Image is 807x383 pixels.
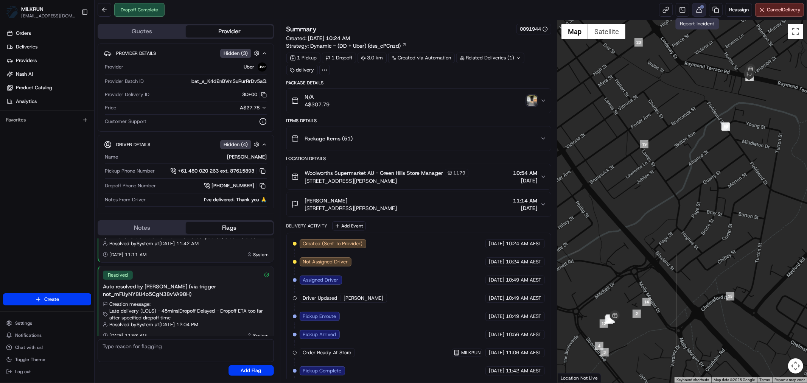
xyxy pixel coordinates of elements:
[388,53,455,63] div: Created via Automation
[506,367,541,374] span: 11:42 AM AEST
[774,378,805,382] a: Report a map error
[3,3,78,21] button: MILKRUNMILKRUN[EMAIL_ADDRESS][DOMAIN_NAME]
[109,252,146,258] span: [DATE] 11:11 AM
[634,38,643,47] div: 20
[759,378,770,382] a: Terms (opens in new tab)
[303,349,351,356] span: Order Ready At Store
[714,378,755,382] span: Map data ©2025 Google
[286,34,350,42] span: Created:
[3,54,94,67] a: Providers
[721,122,729,130] div: 18
[506,313,541,320] span: 10:49 AM AEST
[286,42,407,50] div: Strategy:
[109,333,146,339] span: [DATE] 11:58 AM
[3,293,91,305] button: Create
[303,277,339,283] span: Assigned Driver
[104,138,267,151] button: Driver DetailsHidden (4)
[15,332,42,338] span: Notifications
[489,349,504,356] span: [DATE]
[15,320,32,326] span: Settings
[311,42,407,50] a: Dynamic - (DD + Uber) (dss_cPCnzd)
[192,78,267,85] span: bat_s_K4d2nBVmSuRurRrDv5aQ
[561,24,588,39] button: Show street map
[98,222,186,234] button: Notes
[105,104,116,111] span: Price
[489,277,504,283] span: [DATE]
[513,177,537,184] span: [DATE]
[527,95,537,106] img: photo_proof_of_delivery image
[286,65,318,75] div: delivery
[767,6,801,13] span: Cancel Delivery
[642,298,651,306] div: 14
[461,350,480,356] span: MILKRUN
[3,318,91,329] button: Settings
[286,156,551,162] div: Location Details
[3,114,91,126] div: Favorites
[3,41,94,53] a: Deliveries
[303,258,348,265] span: Not Assigned Driver
[6,6,18,18] img: MILKRUN
[303,295,337,302] span: Driver Updated
[606,315,614,323] div: 8
[303,313,336,320] span: Pickup Enroute
[560,373,585,383] a: Open this area in Google Maps (opens a new window)
[489,258,504,265] span: [DATE]
[105,196,146,203] span: Notes From Driver
[155,240,199,247] span: at [DATE] 11:42 AM
[121,154,267,160] div: [PERSON_NAME]
[15,344,43,350] span: Chat with us!
[305,197,348,204] span: [PERSON_NAME]
[520,26,548,33] button: 0091944
[305,101,330,108] span: A$307.79
[16,44,37,50] span: Deliveries
[344,295,384,302] span: [PERSON_NAME]
[98,25,186,37] button: Quotes
[489,295,504,302] span: [DATE]
[303,331,336,338] span: Pickup Arrived
[16,30,31,37] span: Orders
[305,204,397,212] span: [STREET_ADDRESS][PERSON_NAME]
[21,5,44,13] button: MILKRUN
[489,313,504,320] span: [DATE]
[15,369,31,375] span: Log out
[244,64,255,70] span: Uber
[755,3,804,17] button: CancelDelivery
[287,164,551,189] button: Woolworths Supermarket AU - Green Hills Store Manager1179[STREET_ADDRESS][PERSON_NAME]10:54 AM[DATE]
[3,82,94,94] a: Product Catalog
[287,89,551,113] button: N/AA$307.79photo_proof_of_delivery image
[726,3,752,17] button: Reassign
[489,331,504,338] span: [DATE]
[506,331,541,338] span: 10:56 AM AEST
[220,48,261,58] button: Hidden (3)
[303,367,342,374] span: Pickup Complete
[456,53,524,63] div: Related Deliveries (1)
[506,277,541,283] span: 10:49 AM AEST
[220,140,261,149] button: Hidden (4)
[253,252,269,258] span: System
[454,170,466,176] span: 1179
[211,182,254,189] span: [PHONE_NUMBER]
[506,240,541,247] span: 10:24 AM AEST
[16,84,52,91] span: Product Catalog
[607,314,615,323] div: 10
[489,367,504,374] span: [DATE]
[21,13,75,19] button: [EMAIL_ADDRESS][DOMAIN_NAME]
[204,182,267,190] a: [PHONE_NUMBER]
[44,296,59,303] span: Create
[16,98,37,105] span: Analytics
[3,27,94,39] a: Orders
[3,366,91,377] button: Log out
[605,316,613,324] div: 13
[105,118,146,125] span: Customer Support
[640,140,648,148] div: 19
[322,53,356,63] div: 1 Dropoff
[253,333,269,339] span: System
[229,365,274,376] button: Add Flag
[3,342,91,353] button: Chat with us!
[103,283,269,298] div: Auto resolved by [PERSON_NAME] (via trigger not_mFUyNY8U4o5CgN38vVA98H)
[3,354,91,365] button: Toggle Theme
[286,80,551,86] div: Package Details
[303,240,363,247] span: Created (Sent To Provider)
[286,26,317,33] h3: Summary
[729,6,749,13] span: Reassign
